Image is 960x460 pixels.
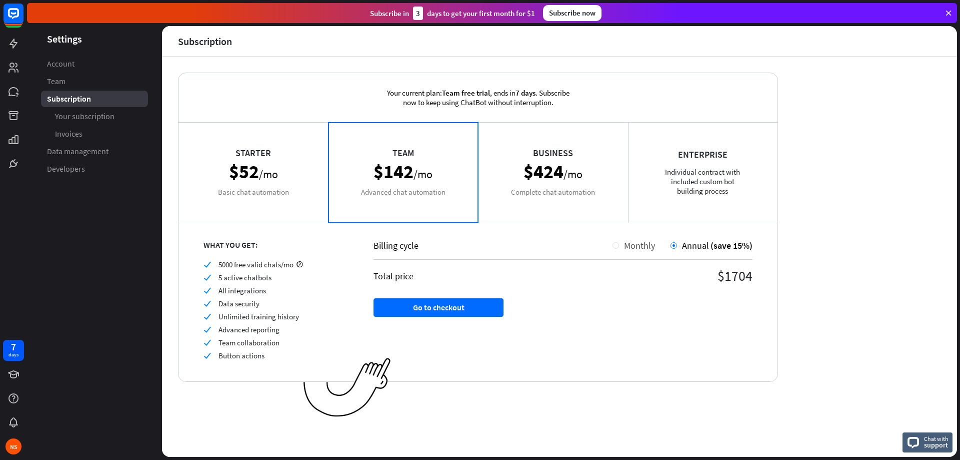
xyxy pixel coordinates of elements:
[624,240,655,251] span: Monthly
[47,59,74,69] span: Account
[442,88,490,98] span: Team free trial
[8,351,18,358] div: days
[218,351,264,360] span: Button actions
[203,339,211,346] i: check
[47,146,108,157] span: Data management
[178,36,232,47] div: Subscription
[41,108,148,125] a: Your subscription
[218,312,299,321] span: Unlimited training history
[41,56,148,72] a: Account
[203,313,211,320] i: check
[543,5,601,21] div: Subscribe now
[218,299,259,308] span: Data security
[203,300,211,307] i: check
[303,358,391,417] img: ec979a0a656117aaf919.png
[373,298,503,317] button: Go to checkout
[41,161,148,177] a: Developers
[203,287,211,294] i: check
[203,352,211,359] i: check
[370,73,585,122] div: Your current plan: , ends in . Subscribe now to keep using ChatBot without interruption.
[41,73,148,90] a: Team
[47,76,65,87] span: Team
[218,338,279,347] span: Team collaboration
[55,111,114,122] span: Your subscription
[11,342,16,351] div: 7
[924,440,948,449] span: support
[924,434,948,443] span: Chat with
[203,261,211,268] i: check
[41,126,148,142] a: Invoices
[710,240,752,251] span: (save 15%)
[47,94,91,104] span: Subscription
[515,88,535,98] span: 7 days
[8,4,38,34] button: Open LiveChat chat widget
[682,240,709,251] span: Annual
[370,7,535,20] div: Subscribe in days to get your first month for $1
[373,240,612,251] div: Billing cycle
[203,326,211,333] i: check
[203,240,348,250] div: WHAT YOU GET:
[218,260,293,269] span: 5000 free valid chats/mo
[413,7,423,20] div: 3
[218,273,271,282] span: 5 active chatbots
[5,438,21,454] div: NS
[218,325,279,334] span: Advanced reporting
[3,340,24,361] a: 7 days
[563,267,752,285] div: $1704
[218,286,266,295] span: All integrations
[27,32,162,46] header: Settings
[47,164,85,174] span: Developers
[203,274,211,281] i: check
[373,270,563,282] div: Total price
[55,129,82,139] span: Invoices
[41,143,148,160] a: Data management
